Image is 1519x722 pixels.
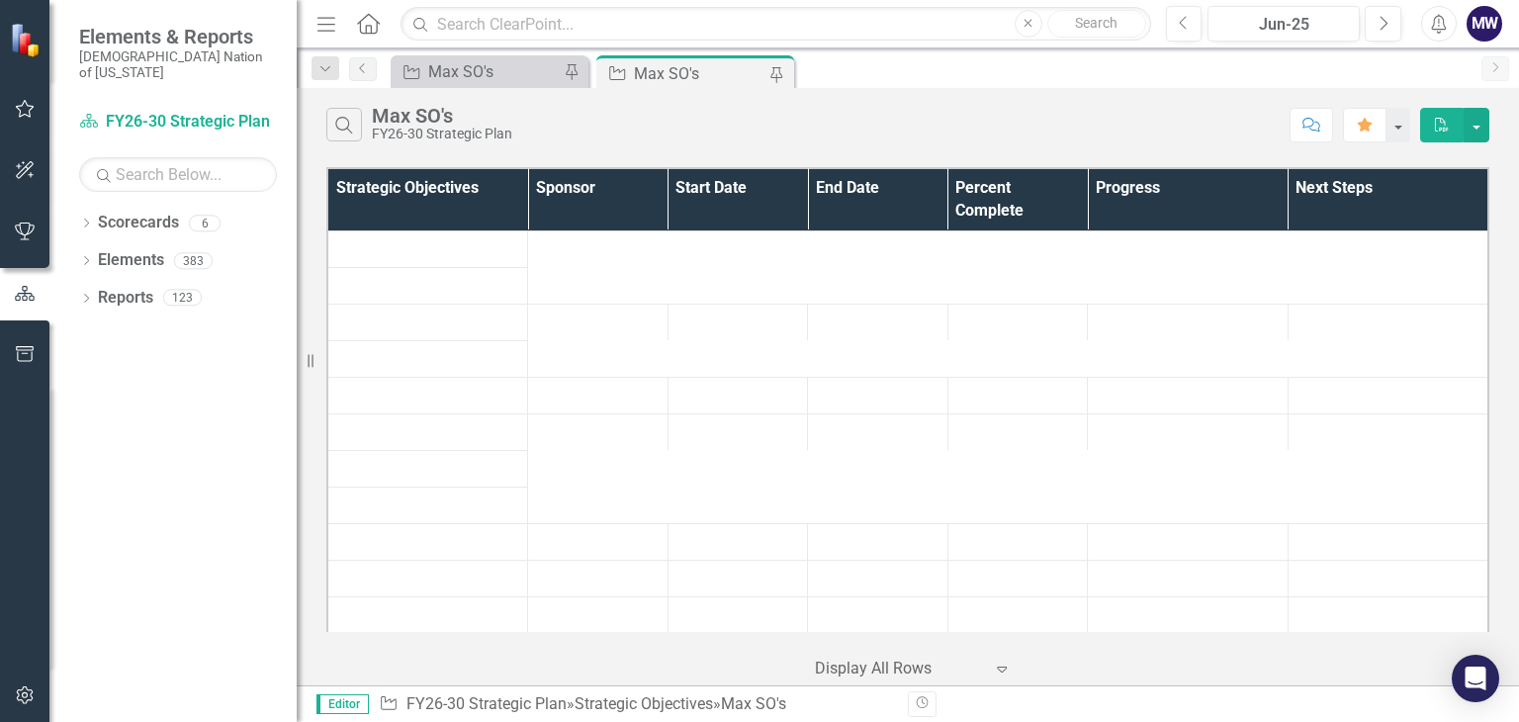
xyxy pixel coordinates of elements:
[379,693,893,716] div: » »
[1075,15,1117,31] span: Search
[79,25,277,48] span: Elements & Reports
[401,7,1150,42] input: Search ClearPoint...
[79,157,277,192] input: Search Below...
[1467,6,1502,42] button: MW
[79,111,277,134] a: FY26-30 Strategic Plan
[575,694,713,713] a: Strategic Objectives
[372,105,512,127] div: Max SO's
[189,215,221,231] div: 6
[174,252,213,269] div: 383
[163,290,202,307] div: 123
[406,694,567,713] a: FY26-30 Strategic Plan
[634,61,764,86] div: Max SO's
[316,694,369,714] span: Editor
[1047,10,1146,38] button: Search
[1452,655,1499,702] div: Open Intercom Messenger
[396,59,559,84] a: Max SO's
[98,212,179,234] a: Scorecards
[721,694,786,713] div: Max SO's
[428,59,559,84] div: Max SO's
[1207,6,1360,42] button: Jun-25
[79,48,277,81] small: [DEMOGRAPHIC_DATA] Nation of [US_STATE]
[372,127,512,141] div: FY26-30 Strategic Plan
[9,22,45,57] img: ClearPoint Strategy
[98,249,164,272] a: Elements
[98,287,153,310] a: Reports
[1214,13,1353,37] div: Jun-25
